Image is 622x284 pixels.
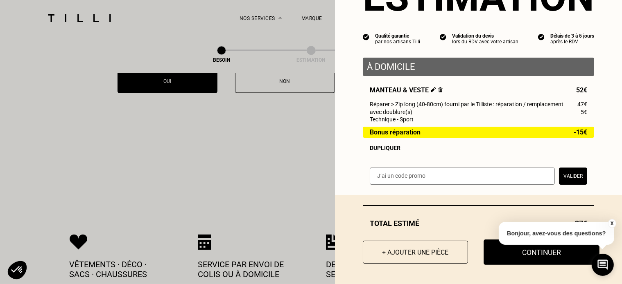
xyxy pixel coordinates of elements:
input: J‘ai un code promo [370,168,555,185]
p: À domicile [367,62,590,72]
button: Valider [559,168,587,185]
span: 47€ [577,101,587,107]
div: par nos artisans Tilli [375,39,420,45]
div: Validation du devis [452,33,518,39]
div: Dupliquer [370,145,587,151]
span: Technique - Sport [370,116,414,123]
span: 5€ [581,109,587,115]
div: Qualité garantie [375,33,420,39]
button: X [608,219,616,228]
img: icon list info [440,33,446,40]
span: 52€ [576,86,587,94]
div: Délais de 3 à 5 jours [550,33,594,39]
button: Continuer [484,239,599,265]
div: lors du RDV avec votre artisan [452,39,518,45]
span: -15€ [574,129,587,136]
img: icon list info [363,33,369,40]
img: Supprimer [438,87,443,92]
span: avec doublure(s) [370,109,412,115]
button: + Ajouter une pièce [363,241,468,264]
div: après le RDV [550,39,594,45]
span: Réparer > Zip long (40-80cm) fourni par le Tilliste : réparation / remplacement [370,101,563,107]
span: Manteau & veste [370,86,443,94]
p: Bonjour, avez-vous des questions? [499,222,614,245]
span: Bonus réparation [370,129,421,136]
img: icon list info [538,33,545,40]
img: Éditer [431,87,436,92]
div: Total estimé [363,219,594,228]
